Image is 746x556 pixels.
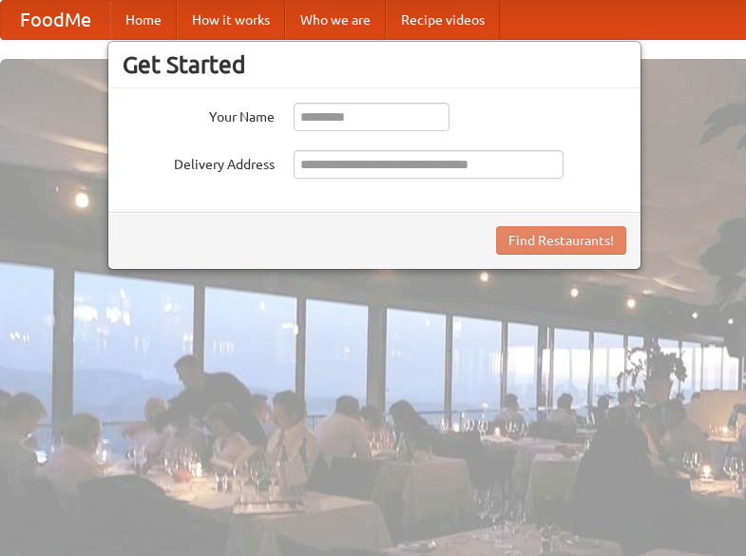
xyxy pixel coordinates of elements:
[496,226,626,255] button: Find Restaurants!
[177,1,285,39] a: How it works
[123,50,626,79] h3: Get Started
[386,1,500,39] a: Recipe videos
[123,103,275,126] label: Your Name
[110,1,177,39] a: Home
[285,1,386,39] a: Who we are
[123,150,275,174] label: Delivery Address
[1,1,110,39] a: FoodMe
